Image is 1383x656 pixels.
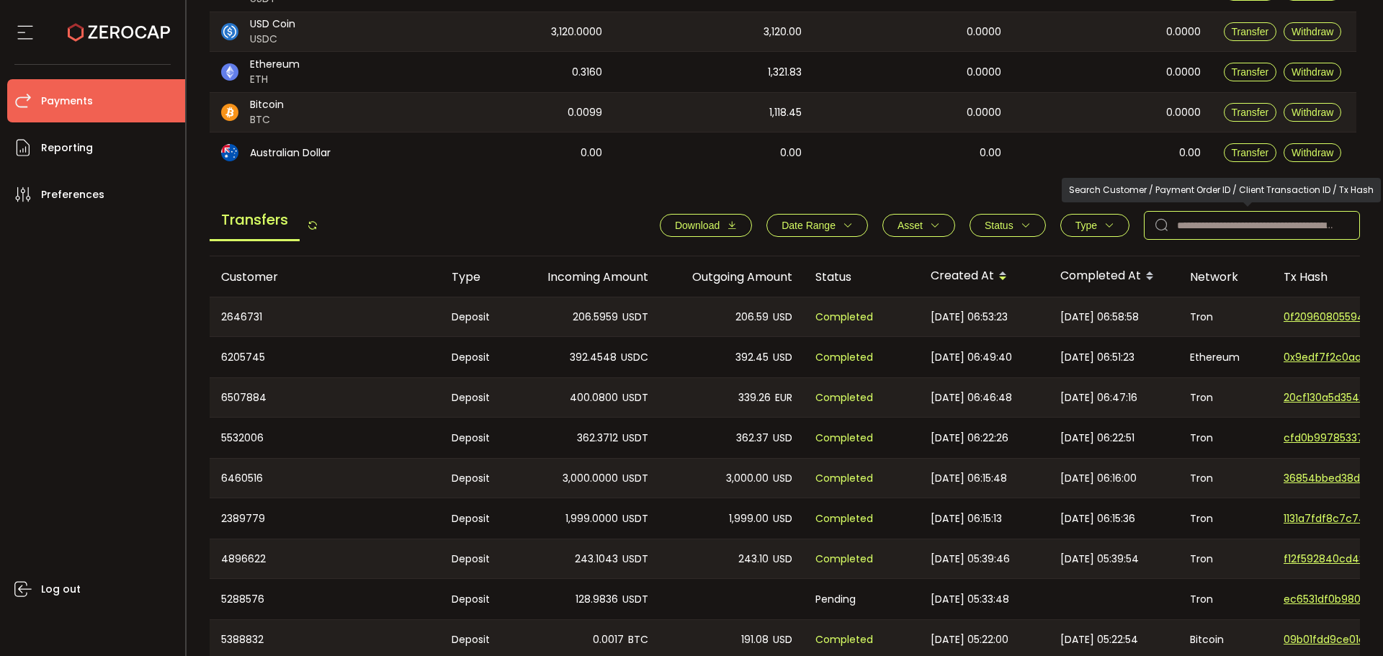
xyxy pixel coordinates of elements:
div: Tron [1178,297,1272,336]
span: [DATE] 06:49:40 [931,349,1012,366]
button: Withdraw [1284,143,1341,162]
span: USD [773,430,792,446]
span: [DATE] 05:33:48 [931,591,1009,608]
span: BTC [628,632,648,648]
span: 206.5959 [573,309,618,325]
div: Tron [1178,418,1272,458]
div: Ethereum [1178,337,1272,377]
button: Withdraw [1284,103,1341,122]
span: 392.4548 [570,349,617,366]
span: Withdraw [1292,66,1333,78]
div: Search Customer / Payment Order ID / Client Transaction ID / Tx Hash [1062,178,1381,202]
span: 3,120.00 [764,24,802,40]
div: Deposit [440,579,516,619]
span: 3,000.0000 [563,470,618,487]
button: Transfer [1224,103,1277,122]
span: Australian Dollar [250,145,331,161]
span: 1,321.83 [768,64,802,81]
span: 0.00 [780,145,802,161]
span: 392.45 [735,349,769,366]
span: Preferences [41,184,104,205]
span: 0.0000 [1166,104,1201,121]
span: 0.0000 [1166,24,1201,40]
span: [DATE] 05:39:46 [931,551,1010,567]
span: Reporting [41,138,93,158]
span: Transfer [1232,147,1269,158]
div: Deposit [440,498,516,539]
span: 0.0000 [1166,64,1201,81]
span: USDT [622,309,648,325]
div: Tron [1178,539,1272,578]
span: Asset [898,220,923,231]
span: Completed [815,349,873,366]
span: [DATE] 06:51:23 [1060,349,1134,366]
span: USD [773,632,792,648]
div: Deposit [440,378,516,417]
span: Withdraw [1292,107,1333,118]
span: [DATE] 06:22:51 [1060,430,1134,446]
span: 362.37 [736,430,769,446]
iframe: Chat Widget [1215,500,1383,656]
div: 5532006 [210,418,440,458]
span: 243.1043 [575,551,618,567]
span: Withdraw [1292,26,1333,37]
div: 2646731 [210,297,440,336]
div: Deposit [440,297,516,336]
span: USD [773,551,792,567]
span: [DATE] 06:53:23 [931,309,1008,325]
div: 6205745 [210,337,440,377]
span: USDT [622,591,648,608]
span: 191.08 [741,632,769,648]
span: EUR [775,390,792,406]
span: 0.0099 [568,104,602,121]
span: 128.9836 [576,591,618,608]
button: Withdraw [1284,63,1341,81]
span: 0.00 [980,145,1001,161]
div: Tron [1178,378,1272,417]
span: 206.59 [735,309,769,325]
span: Status [985,220,1013,231]
div: 5288576 [210,579,440,619]
span: Pending [815,591,856,608]
span: Date Range [782,220,836,231]
span: USDT [622,390,648,406]
span: Completed [815,390,873,406]
div: Customer [210,269,440,285]
div: Deposit [440,418,516,458]
span: USD [773,511,792,527]
span: Bitcoin [250,97,284,112]
button: Transfer [1224,143,1277,162]
button: Date Range [766,214,868,237]
span: USDT [622,430,648,446]
span: 0.3160 [572,64,602,81]
span: Completed [815,511,873,527]
div: 6460516 [210,459,440,498]
div: Completed At [1049,264,1178,289]
button: Withdraw [1284,22,1341,41]
span: Completed [815,309,873,325]
span: [DATE] 06:15:48 [931,470,1007,487]
div: Tron [1178,579,1272,619]
div: Tron [1178,498,1272,539]
span: USD Coin [250,17,295,32]
span: USDT [622,551,648,567]
span: 243.10 [738,551,769,567]
span: [DATE] 06:46:48 [931,390,1012,406]
span: Download [675,220,720,231]
span: 1,999.00 [729,511,769,527]
span: [DATE] 05:22:54 [1060,632,1138,648]
span: Type [1075,220,1097,231]
span: Transfer [1232,107,1269,118]
button: Type [1060,214,1129,237]
div: Deposit [440,539,516,578]
span: USD [773,309,792,325]
button: Download [660,214,752,237]
span: 0.00 [581,145,602,161]
div: Outgoing Amount [660,269,804,285]
span: 1,118.45 [769,104,802,121]
span: [DATE] 06:22:26 [931,430,1008,446]
span: Payments [41,91,93,112]
span: USDC [621,349,648,366]
span: 0.0000 [967,64,1001,81]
